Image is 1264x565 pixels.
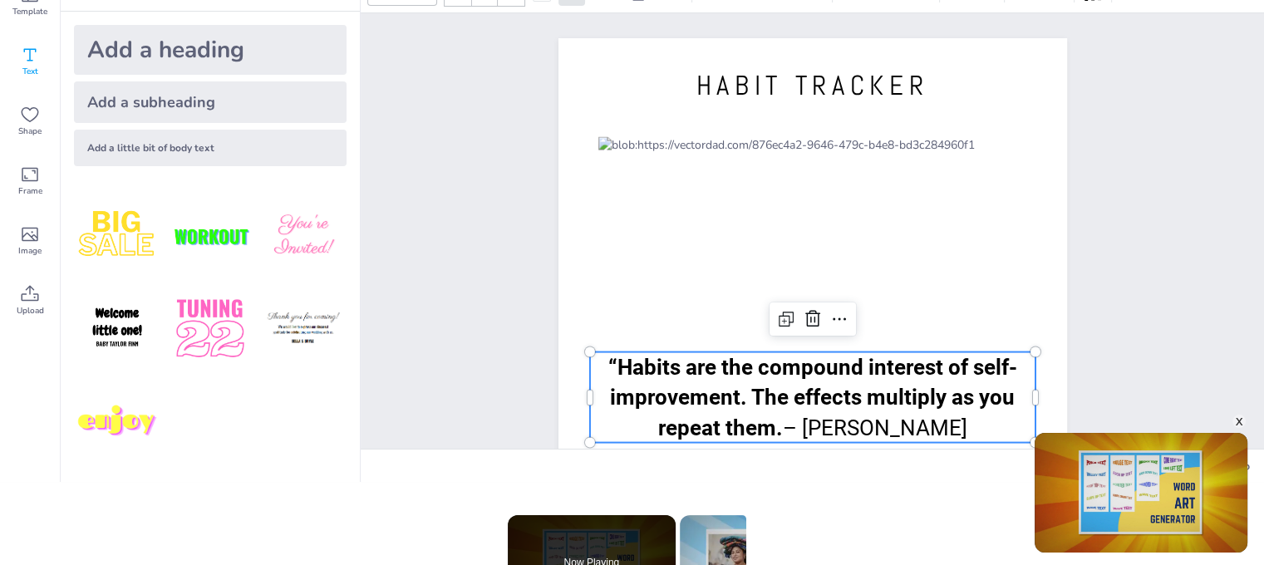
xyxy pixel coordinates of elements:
span: Image [18,244,42,258]
img: GNLDUe7.png [74,286,160,372]
span: Upload [17,304,44,317]
span: Text [22,65,38,78]
img: style1.png [74,193,160,279]
img: 1B4LbXY.png [167,286,253,372]
span: Frame [18,184,42,198]
div: Add a little bit of body text [74,130,347,166]
p: – [PERSON_NAME] [589,352,1035,443]
div: Add a subheading [74,81,347,123]
img: M7yqmqo.png [74,379,160,465]
img: BBMXfK6.png [260,193,347,279]
div: Add a heading [74,25,347,75]
strong: “Habits are the compound interest of self-improvement. The effects multiply as you repeat them. [607,355,1016,440]
img: XdJCRjX.png [167,193,253,279]
img: K4iXMrW.png [260,286,347,372]
span: Shape [18,125,42,138]
span: Template [12,5,47,18]
span: HABIT TRACKER [696,68,929,103]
